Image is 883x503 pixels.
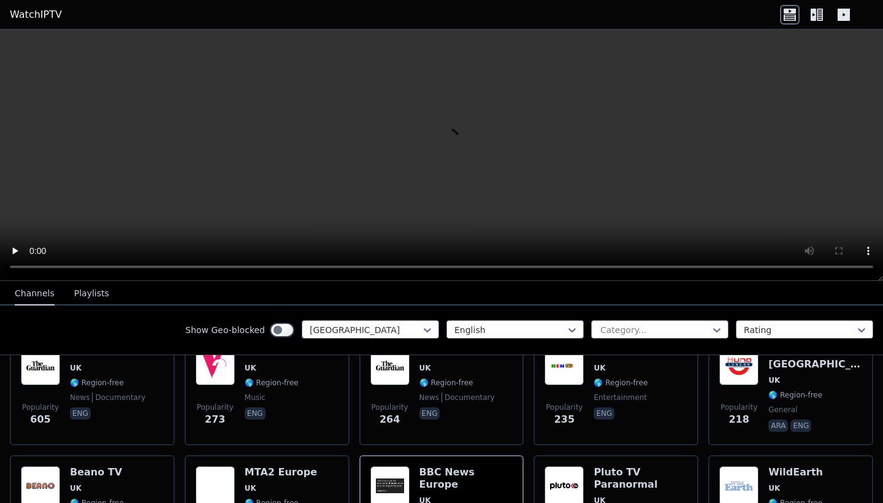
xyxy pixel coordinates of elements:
span: 🌎 Region-free [419,378,473,388]
span: documentary [92,393,145,402]
p: eng [594,407,614,420]
span: UK [245,483,256,493]
h6: BBC News Europe [419,466,513,491]
h6: MTA2 Europe [245,466,338,478]
img: The Guardian [370,346,410,385]
span: news [70,393,90,402]
span: 🌎 Region-free [245,378,299,388]
span: 264 [380,412,400,427]
img: BEN Television [545,346,584,385]
span: documentary [442,393,495,402]
p: eng [245,407,266,420]
span: music [245,393,266,402]
img: The Guardian [21,346,60,385]
h6: Beano TV [70,466,124,478]
span: entertainment [594,393,647,402]
span: Popularity [22,402,59,412]
a: WatchIPTV [10,7,62,22]
h6: WildEarth [768,466,823,478]
span: UK [768,375,780,385]
span: 273 [205,412,225,427]
p: ara [768,420,788,432]
span: 218 [728,412,749,427]
span: UK [70,363,82,373]
h6: Pluto TV Paranormal [594,466,687,491]
span: 🌎 Region-free [70,378,124,388]
span: UK [419,363,431,373]
span: 235 [554,412,575,427]
p: eng [70,407,91,420]
span: Popularity [197,402,234,412]
span: general [768,405,797,415]
p: eng [790,420,811,432]
span: 605 [30,412,50,427]
span: UK [245,363,256,373]
span: 🌎 Region-free [594,378,648,388]
p: eng [419,407,440,420]
span: UK [768,483,780,493]
button: Playlists [74,282,109,305]
span: UK [70,483,82,493]
button: Channels [15,282,55,305]
span: 🌎 Region-free [768,390,822,400]
span: UK [594,363,605,373]
span: Popularity [721,402,757,412]
h6: Hala [GEOGRAPHIC_DATA] [768,346,862,371]
img: V2BEAT TV [196,346,235,385]
span: news [419,393,439,402]
img: Hala London [719,346,759,385]
span: Popularity [372,402,408,412]
span: Popularity [546,402,583,412]
label: Show Geo-blocked [185,324,265,336]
